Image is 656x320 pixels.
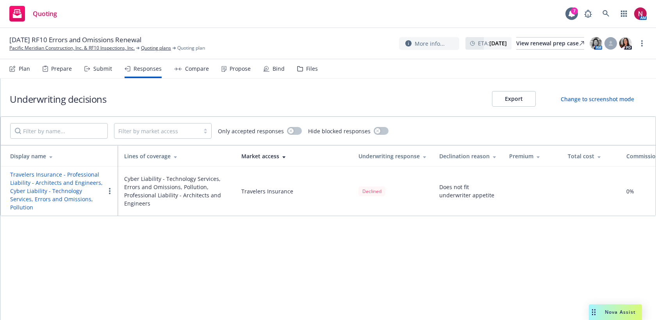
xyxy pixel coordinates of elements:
[590,37,602,50] img: photo
[308,127,371,135] span: Hide blocked responses
[306,66,318,72] div: Files
[273,66,285,72] div: Bind
[637,39,647,48] a: more
[230,66,251,72] div: Propose
[489,39,507,47] strong: [DATE]
[516,37,584,50] a: View renewal prep case
[19,66,30,72] div: Plan
[141,45,171,52] a: Quoting plans
[358,186,385,196] div: Declined
[548,91,647,107] button: Change to screenshot mode
[616,6,632,21] a: Switch app
[580,6,596,21] a: Report a Bug
[605,309,636,315] span: Nova Assist
[516,38,584,49] div: View renewal prep case
[561,95,634,103] div: Change to screenshot mode
[241,187,293,195] div: Travelers Insurance
[492,91,536,107] button: Export
[10,123,108,139] input: Filter by name...
[218,127,284,135] span: Only accepted responses
[177,45,205,52] span: Quoting plan
[10,152,112,160] div: Display name
[399,37,459,50] button: More info...
[626,187,634,195] span: 0%
[439,152,497,160] div: Declination reason
[51,66,72,72] div: Prepare
[478,39,507,47] span: ETA :
[124,175,229,207] div: Cyber Liability - Technology Services, Errors and Omissions, Pollution, Professional Liability - ...
[619,37,632,50] img: photo
[124,152,229,160] div: Lines of coverage
[598,6,614,21] a: Search
[589,304,599,320] div: Drag to move
[241,152,346,160] div: Market access
[9,45,135,52] a: Pacific Meridian Construction, Inc. & RF10 Inspections, Inc.
[134,66,162,72] div: Responses
[439,183,497,199] div: Does not fit underwriter appetite
[9,35,141,45] span: [DATE] RF10 Errors and Omissions Renewal
[93,66,112,72] div: Submit
[634,7,647,20] img: photo
[358,152,427,160] div: Underwriting response
[571,7,578,14] div: 7
[185,66,209,72] div: Compare
[589,304,642,320] button: Nova Assist
[33,11,57,17] span: Quoting
[10,93,106,105] h1: Underwriting decisions
[10,170,105,211] button: Travelers Insurance - Professional Liability - Architects and Engineers, Cyber Liability - Techno...
[509,152,555,160] div: Premium
[568,152,614,160] div: Total cost
[415,39,445,48] span: More info...
[6,3,60,25] a: Quoting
